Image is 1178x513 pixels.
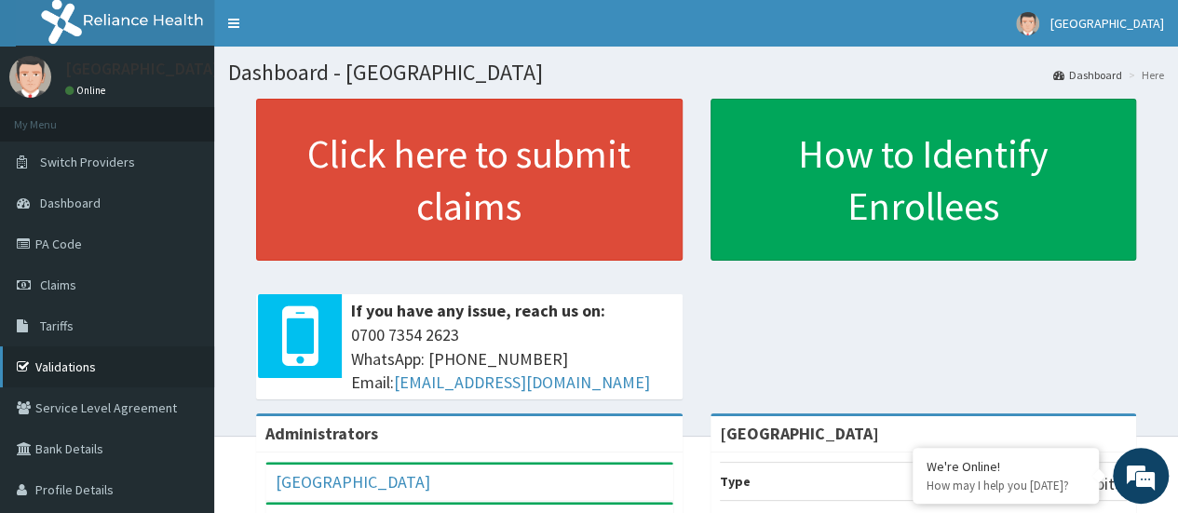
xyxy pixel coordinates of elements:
[65,84,110,97] a: Online
[40,195,101,211] span: Dashboard
[9,56,51,98] img: User Image
[276,471,430,493] a: [GEOGRAPHIC_DATA]
[265,423,378,444] b: Administrators
[40,154,135,170] span: Switch Providers
[1124,67,1164,83] li: Here
[720,473,751,490] b: Type
[1053,67,1122,83] a: Dashboard
[711,99,1137,261] a: How to Identify Enrollees
[228,61,1164,85] h1: Dashboard - [GEOGRAPHIC_DATA]
[1016,12,1039,35] img: User Image
[65,61,219,77] p: [GEOGRAPHIC_DATA]
[720,423,879,444] strong: [GEOGRAPHIC_DATA]
[1050,15,1164,32] span: [GEOGRAPHIC_DATA]
[40,317,74,334] span: Tariffs
[394,371,650,393] a: [EMAIL_ADDRESS][DOMAIN_NAME]
[927,458,1085,475] div: We're Online!
[351,323,673,395] span: 0700 7354 2623 WhatsApp: [PHONE_NUMBER] Email:
[927,478,1085,493] p: How may I help you today?
[40,277,76,293] span: Claims
[351,300,605,321] b: If you have any issue, reach us on:
[256,99,683,261] a: Click here to submit claims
